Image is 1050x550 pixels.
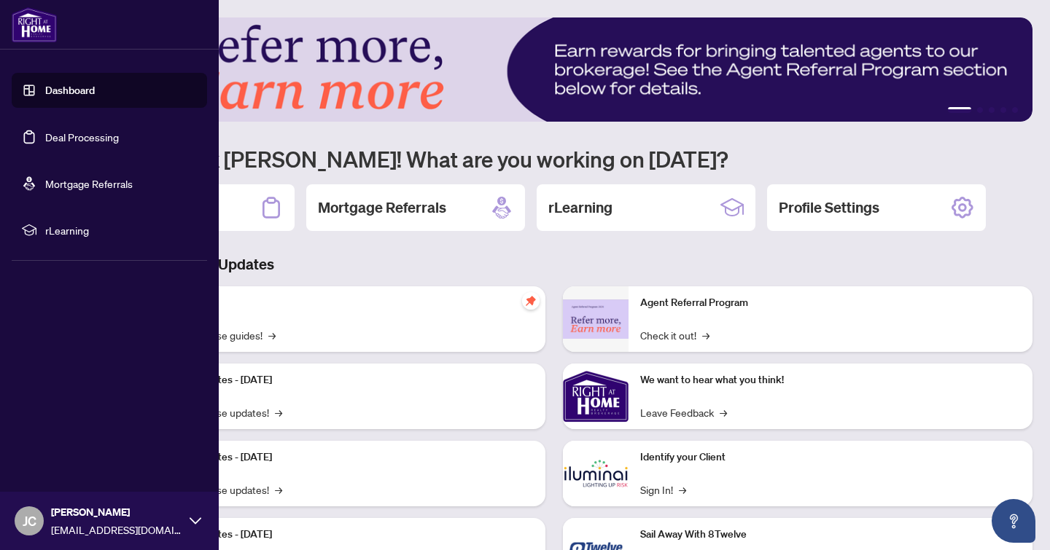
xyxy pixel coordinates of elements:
[45,84,95,97] a: Dashboard
[153,527,534,543] p: Platform Updates - [DATE]
[640,372,1021,388] p: We want to hear what you think!
[76,17,1032,122] img: Slide 0
[275,404,282,420] span: →
[275,482,282,498] span: →
[1000,107,1006,113] button: 4
[640,404,727,420] a: Leave Feedback→
[522,292,540,310] span: pushpin
[153,449,534,465] p: Platform Updates - [DATE]
[153,372,534,388] p: Platform Updates - [DATE]
[563,441,629,506] img: Identify your Client
[640,482,686,498] a: Sign In!→
[720,404,727,420] span: →
[563,364,629,429] img: We want to hear what you think!
[153,295,534,311] p: Self-Help
[992,499,1035,543] button: Open asap
[948,107,971,113] button: 1
[563,299,629,339] img: Agent Referral Program
[51,522,182,538] span: [EMAIL_ADDRESS][DOMAIN_NAME]
[640,527,1021,543] p: Sail Away With 8Twelve
[23,511,36,531] span: JC
[45,222,197,238] span: rLearning
[76,145,1032,173] h1: Welcome back [PERSON_NAME]! What are you working on [DATE]?
[45,130,119,144] a: Deal Processing
[548,197,612,218] h2: rLearning
[318,197,446,218] h2: Mortgage Referrals
[640,327,709,343] a: Check it out!→
[268,327,276,343] span: →
[702,327,709,343] span: →
[51,504,182,520] span: [PERSON_NAME]
[12,7,57,42] img: logo
[76,254,1032,275] h3: Brokerage & Industry Updates
[640,295,1021,311] p: Agent Referral Program
[640,449,1021,465] p: Identify your Client
[679,482,686,498] span: →
[1012,107,1018,113] button: 5
[779,197,879,218] h2: Profile Settings
[989,107,995,113] button: 3
[45,177,133,190] a: Mortgage Referrals
[977,107,983,113] button: 2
